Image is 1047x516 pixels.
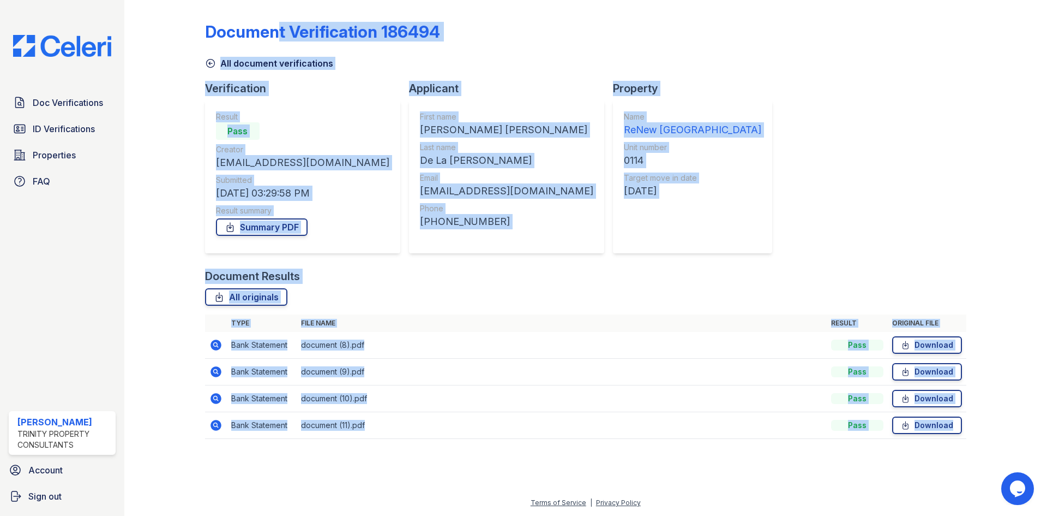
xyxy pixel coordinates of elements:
a: Download [892,417,962,434]
td: Bank Statement [227,332,297,359]
th: Original file [888,315,966,332]
div: Unit number [624,142,761,153]
div: Document Results [205,269,300,284]
div: Submitted [216,175,389,186]
span: Doc Verifications [33,96,103,109]
a: ID Verifications [9,118,116,140]
div: [PERSON_NAME] [17,416,111,429]
iframe: chat widget [1001,472,1036,505]
div: Phone [420,203,593,214]
span: ID Verifications [33,122,95,135]
a: FAQ [9,170,116,192]
a: Doc Verifications [9,92,116,114]
a: Name ReNew [GEOGRAPHIC_DATA] [624,111,761,138]
td: Bank Statement [227,412,297,439]
div: Target move in date [624,173,761,183]
div: Applicant [409,81,613,96]
div: [PHONE_NUMBER] [420,214,593,229]
span: Sign out [28,490,62,503]
a: All document verifications [205,57,333,70]
div: [EMAIL_ADDRESS][DOMAIN_NAME] [216,155,389,170]
div: Document Verification 186494 [205,22,440,41]
a: Download [892,390,962,407]
div: Pass [831,393,883,404]
a: Properties [9,144,116,166]
div: Pass [831,420,883,431]
td: document (8).pdf [297,332,827,359]
span: FAQ [33,175,50,188]
div: Result [216,111,389,122]
div: | [590,499,592,507]
div: Verification [205,81,409,96]
div: Pass [831,340,883,351]
a: Terms of Service [531,499,586,507]
div: Name [624,111,761,122]
a: Account [4,459,120,481]
span: Properties [33,149,76,162]
a: Sign out [4,485,120,507]
td: document (11).pdf [297,412,827,439]
td: document (9).pdf [297,359,827,385]
a: Download [892,336,962,354]
td: Bank Statement [227,385,297,412]
div: Property [613,81,781,96]
div: Trinity Property Consultants [17,429,111,450]
div: First name [420,111,593,122]
a: Privacy Policy [596,499,641,507]
div: Email [420,173,593,183]
td: Bank Statement [227,359,297,385]
div: ReNew [GEOGRAPHIC_DATA] [624,122,761,138]
a: Download [892,363,962,381]
div: [DATE] 03:29:58 PM [216,186,389,201]
th: Type [227,315,297,332]
a: All originals [205,288,287,306]
div: [DATE] [624,183,761,199]
div: Pass [831,366,883,377]
div: De La [PERSON_NAME] [420,153,593,168]
div: Creator [216,144,389,155]
div: [PERSON_NAME] [PERSON_NAME] [420,122,593,138]
div: Result summary [216,205,389,216]
span: Account [28,464,63,477]
div: [EMAIL_ADDRESS][DOMAIN_NAME] [420,183,593,199]
div: Last name [420,142,593,153]
td: document (10).pdf [297,385,827,412]
div: 0114 [624,153,761,168]
div: Pass [216,122,260,140]
th: File name [297,315,827,332]
a: Summary PDF [216,218,308,236]
th: Result [827,315,888,332]
img: CE_Logo_Blue-a8612792a0a2168367f1c8372b55b34899dd931a85d93a1a3d3e32e68fde9ad4.png [4,35,120,57]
